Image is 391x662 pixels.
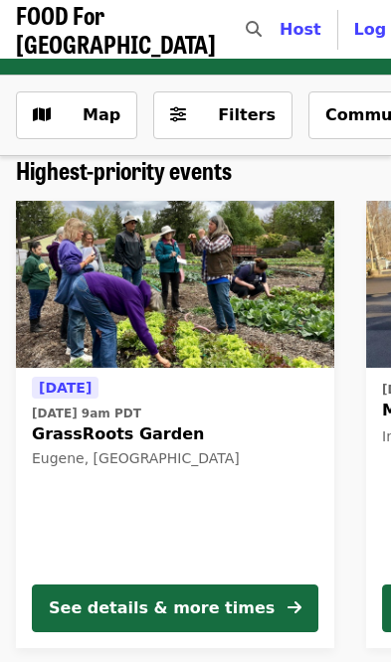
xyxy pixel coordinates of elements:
[16,1,216,59] a: FOOD For [GEOGRAPHIC_DATA]
[32,405,141,422] time: [DATE] 9am PDT
[288,598,301,617] i: arrow-right icon
[32,422,318,446] span: GrassRoots Garden
[32,450,318,467] div: Eugene, [GEOGRAPHIC_DATA]
[49,596,275,620] div: See details & more times
[170,105,186,124] i: sliders-h icon
[16,91,137,139] button: Show map view
[16,152,232,187] span: Highest-priority events
[33,105,51,124] i: map icon
[218,105,276,124] span: Filters
[39,380,92,396] span: [DATE]
[83,105,120,124] span: Map
[280,20,321,39] a: Host
[32,584,318,632] button: See details & more times
[16,201,334,368] img: GrassRoots Garden organized by FOOD For Lane County
[153,91,293,139] button: Filters (0 selected)
[16,201,334,648] a: See details for "GrassRoots Garden"
[246,20,262,39] i: search icon
[274,6,290,54] input: Search
[16,156,232,185] a: Highest-priority events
